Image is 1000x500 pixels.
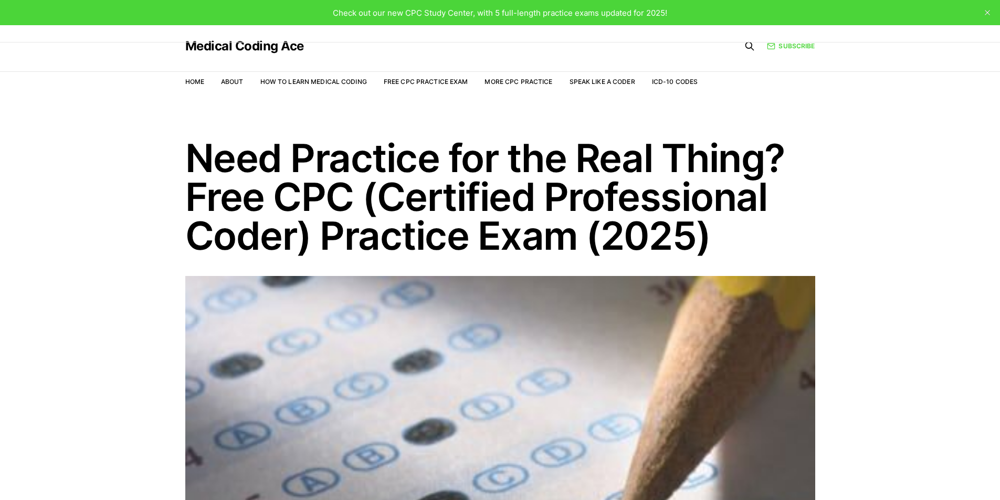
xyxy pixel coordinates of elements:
[185,78,204,86] a: Home
[485,78,552,86] a: More CPC Practice
[185,40,304,52] a: Medical Coding Ace
[333,8,667,18] span: Check out our new CPC Study Center, with 5 full-length practice exams updated for 2025!
[260,78,367,86] a: How to Learn Medical Coding
[979,4,996,21] button: close
[185,139,815,255] h1: Need Practice for the Real Thing? Free CPC (Certified Professional Coder) Practice Exam (2025)
[767,41,815,51] a: Subscribe
[652,78,698,86] a: ICD-10 Codes
[570,78,635,86] a: Speak Like a Coder
[384,78,468,86] a: Free CPC Practice Exam
[221,78,244,86] a: About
